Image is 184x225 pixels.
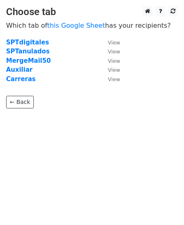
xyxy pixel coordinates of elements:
[6,66,33,73] a: Auxiliar
[108,76,120,82] small: View
[47,22,105,29] a: this Google Sheet
[108,58,120,64] small: View
[6,57,51,64] a: MergeMail50
[100,57,120,64] a: View
[100,75,120,83] a: View
[100,48,120,55] a: View
[6,21,178,30] p: Which tab of has your recipients?
[6,39,49,46] a: SPTdigitales
[6,96,34,108] a: ← Back
[108,49,120,55] small: View
[100,66,120,73] a: View
[6,48,50,55] a: SPTanulados
[6,75,36,83] a: Carreras
[108,40,120,46] small: View
[100,39,120,46] a: View
[108,67,120,73] small: View
[6,6,178,18] h3: Choose tab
